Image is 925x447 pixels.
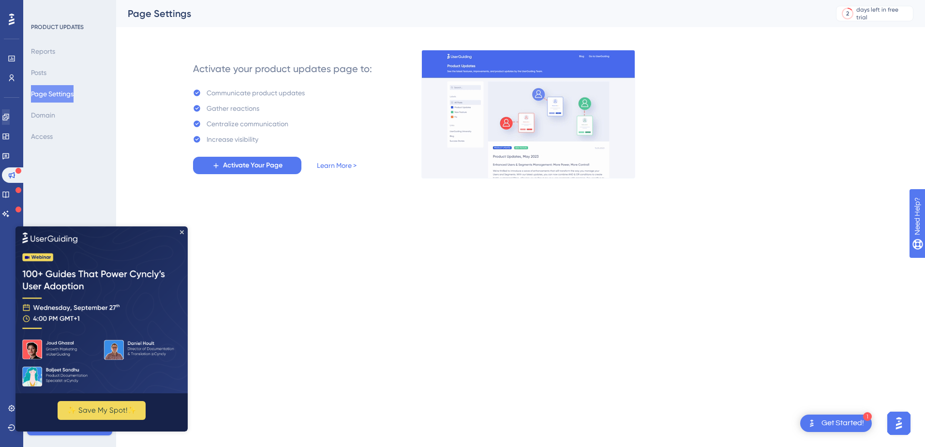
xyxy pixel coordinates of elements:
[821,418,864,429] div: Get Started!
[42,175,130,194] button: ✨ Save My Spot!✨
[31,106,55,124] button: Domain
[207,87,305,99] div: Communicate product updates
[884,409,913,438] iframe: UserGuiding AI Assistant Launcher
[31,23,84,31] div: PRODUCT UPDATES
[207,118,288,130] div: Centralize communication
[31,128,53,145] button: Access
[800,415,872,432] div: Open Get Started! checklist, remaining modules: 1
[128,7,812,20] div: Page Settings
[207,103,259,114] div: Gather reactions
[223,160,283,171] span: Activate Your Page
[863,412,872,421] div: 1
[207,134,258,145] div: Increase visibility
[317,160,357,171] a: Learn More >
[31,85,74,103] button: Page Settings
[193,62,372,75] div: Activate your product updates page to:
[31,64,46,81] button: Posts
[31,43,55,60] button: Reports
[856,6,910,21] div: days left in free trial
[846,10,849,17] div: 2
[421,50,635,179] img: 253145e29d1258e126a18a92d52e03bb.gif
[806,417,818,429] img: launcher-image-alternative-text
[164,4,168,8] div: Close Preview
[193,157,301,174] button: Activate Your Page
[23,2,60,14] span: Need Help?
